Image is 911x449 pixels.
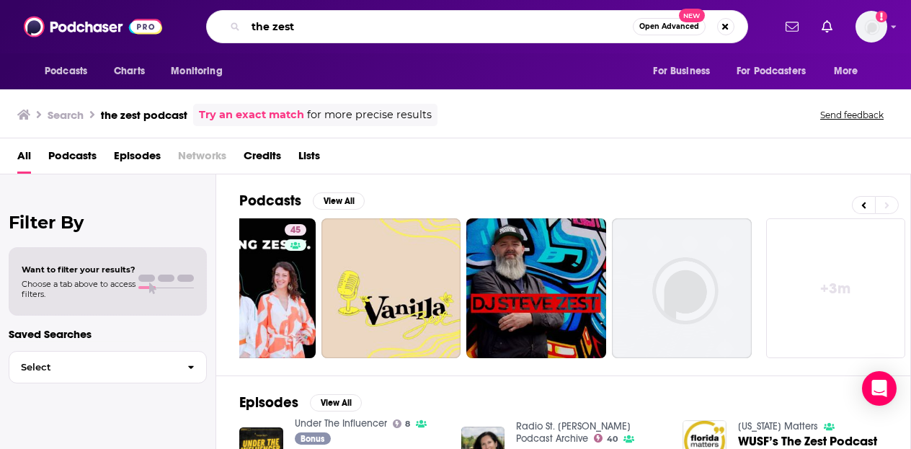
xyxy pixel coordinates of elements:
button: open menu [35,58,106,85]
button: View All [313,192,365,210]
h2: Podcasts [239,192,301,210]
a: 45 [285,224,306,236]
button: Send feedback [816,109,888,121]
a: 45 [176,218,316,358]
svg: Add a profile image [876,11,887,22]
button: Select [9,351,207,383]
h3: Search [48,108,84,122]
span: Networks [178,144,226,174]
span: Logged in as audreytaylor13 [856,11,887,43]
span: Bonus [301,435,324,443]
span: 8 [405,421,410,427]
span: for more precise results [307,107,432,123]
span: New [679,9,705,22]
a: Under The Influencer [295,417,387,430]
a: Show notifications dropdown [816,14,838,39]
img: Podchaser - Follow, Share and Rate Podcasts [24,13,162,40]
a: Episodes [114,144,161,174]
span: 40 [607,436,618,443]
h2: Filter By [9,212,207,233]
button: Open AdvancedNew [633,18,706,35]
a: Lists [298,144,320,174]
span: Monitoring [171,61,222,81]
button: View All [310,394,362,412]
a: Try an exact match [199,107,304,123]
a: +3m [766,218,906,358]
a: All [17,144,31,174]
div: Open Intercom Messenger [862,371,897,406]
input: Search podcasts, credits, & more... [246,15,633,38]
img: User Profile [856,11,887,43]
a: 8 [393,419,411,428]
a: Florida Matters [738,420,818,432]
span: 45 [290,223,301,238]
a: Credits [244,144,281,174]
button: open menu [161,58,241,85]
a: Radio St. Pete Podcast Archive [516,420,631,445]
h3: the zest podcast [101,108,187,122]
a: Charts [105,58,154,85]
button: open menu [727,58,827,85]
span: More [834,61,858,81]
span: Open Advanced [639,23,699,30]
span: Select [9,363,176,372]
button: Show profile menu [856,11,887,43]
span: Want to filter your results? [22,264,135,275]
span: Podcasts [45,61,87,81]
span: For Business [653,61,710,81]
p: Saved Searches [9,327,207,341]
h2: Episodes [239,394,298,412]
a: EpisodesView All [239,394,362,412]
span: Choose a tab above to access filters. [22,279,135,299]
a: 40 [594,434,618,443]
a: Podcasts [48,144,97,174]
a: PodcastsView All [239,192,365,210]
div: Search podcasts, credits, & more... [206,10,748,43]
button: open menu [824,58,876,85]
span: Charts [114,61,145,81]
a: Show notifications dropdown [780,14,804,39]
span: For Podcasters [737,61,806,81]
button: open menu [643,58,728,85]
